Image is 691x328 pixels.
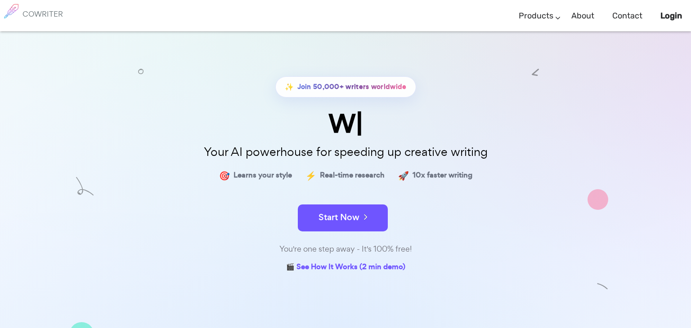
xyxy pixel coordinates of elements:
span: 🚀 [398,169,409,182]
b: Login [660,11,682,21]
a: 🎬 See How It Works (2 min demo) [286,261,405,275]
span: ⚡ [305,169,316,182]
img: shape [588,189,608,210]
a: About [571,3,594,29]
span: Join 50,000+ writers worldwide [297,80,407,93]
img: shape [597,281,608,292]
span: 10x faster writing [413,169,472,182]
button: Start Now [298,204,388,231]
span: 🎯 [219,169,230,182]
span: Real-time research [320,169,385,182]
span: Learns your style [233,169,292,182]
div: W [121,111,570,137]
img: shape [76,177,94,195]
div: You're one step away - It's 100% free! [121,243,570,256]
a: Contact [612,3,642,29]
p: Your AI powerhouse for speeding up creative writing [121,142,570,162]
a: Login [660,3,682,29]
h6: COWRITER [22,10,63,18]
span: ✨ [285,80,294,93]
a: Products [519,3,553,29]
